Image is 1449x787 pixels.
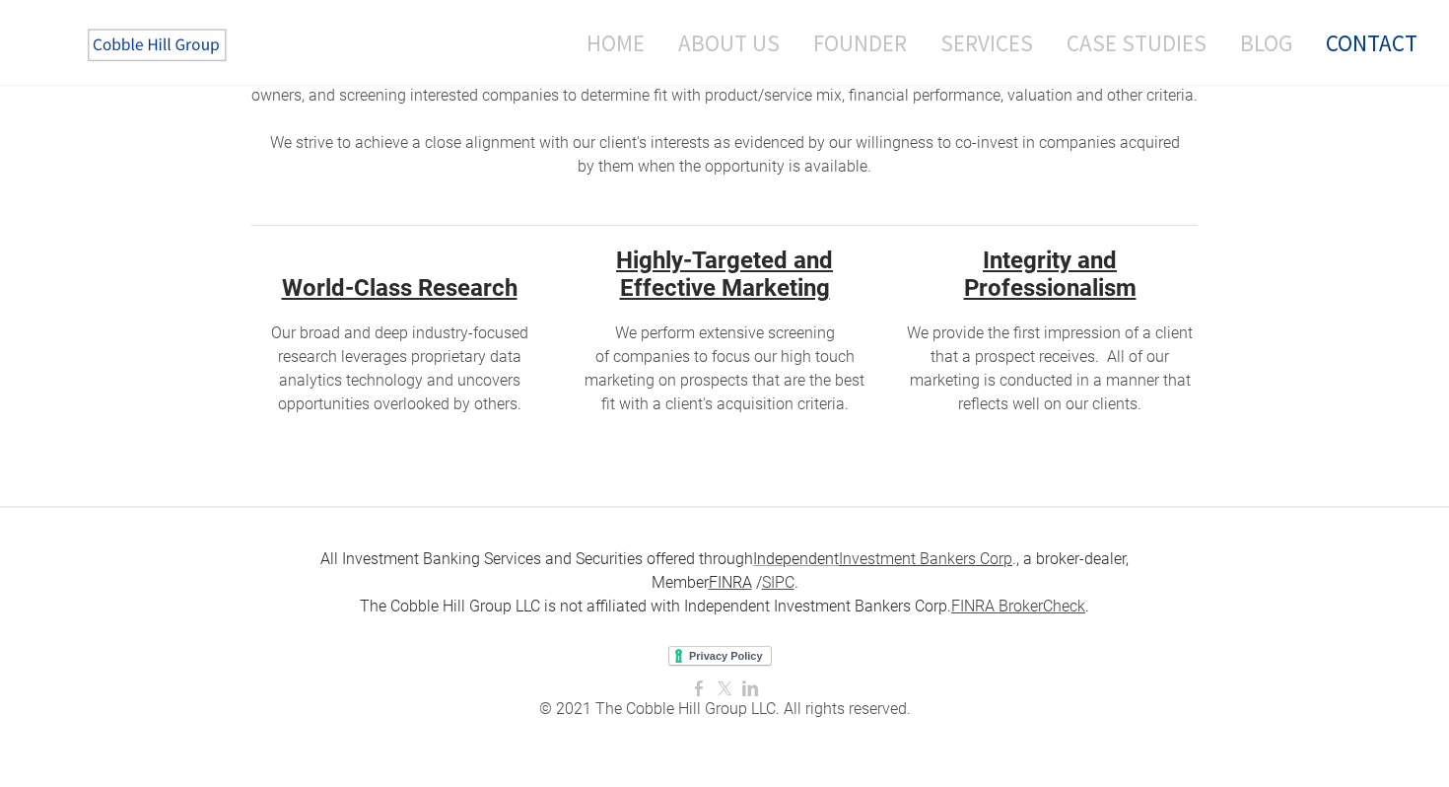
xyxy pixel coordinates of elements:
a: Blog [1225,17,1307,69]
span: We strive to achieve a close alignment with our client's interests as evidenced by our willingnes... [270,133,1180,176]
span: We perform extensive screening of companies to focus our high touch marketing on prospects that a... [585,323,864,413]
div: ​ [251,322,547,416]
u: Investment Bankers Corp [839,549,1012,568]
iframe: Privacy Policy [668,646,782,668]
a: FINRA [709,573,752,592]
u: Highly-Targeted and Effective Marketing [616,247,833,302]
font: . [1085,597,1089,615]
a: IndependentInvestment Bankers Corp. [753,549,1016,568]
div: ​© 2021 The Cobble Hill Group LLC. All rights reserved. [251,697,1198,721]
u: World-Class Research [282,274,517,302]
a: Founder [798,17,922,69]
a: About Us [663,17,794,69]
font: The Cobble Hill Group LLC is not affiliated with Independent Investment Bankers Corp. [360,597,951,615]
h2: ​ [577,246,872,301]
font: . [839,549,1016,568]
font: / [756,573,762,592]
a: Home [557,17,659,69]
font: Independent [753,549,839,568]
font: . [794,573,798,592]
img: The Cobble Hill Group LLC [75,21,242,70]
u: ​Integrity and Professionalism [964,247,1137,302]
a: Twitter [717,680,732,698]
a: Facebook [691,680,707,698]
a: SIPC [762,573,794,592]
font: All Investment Banking Services and Securities offered through [320,549,753,568]
div: ​ [577,322,872,416]
div: ​ [902,322,1198,416]
span: Our broad and deep industry-focused research leverages proprietary data analytics technology and ... [271,323,528,413]
span: We provide the first impression of a client that a prospect receives. All of our marketing is con... [907,323,1193,413]
a: FINRA BrokerCheck [951,597,1085,615]
h2: ​ [251,246,547,301]
a: Case Studies [1052,17,1221,69]
a: Services [926,17,1048,69]
a: Linkedin [742,680,758,698]
a: Contact [1311,17,1417,69]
